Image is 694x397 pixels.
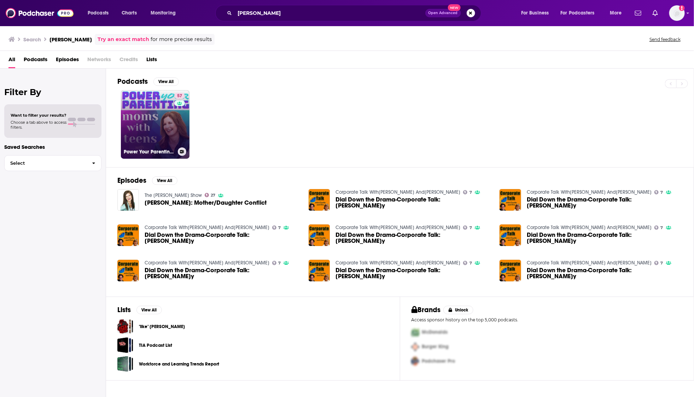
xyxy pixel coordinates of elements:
a: 7 [463,190,472,194]
input: Search podcasts, credits, & more... [235,7,425,19]
img: Dial Down the Drama-Corporate Talk: Colleen OGrady [500,260,521,281]
span: 7 [661,191,663,194]
span: Dial Down the Drama-Corporate Talk: [PERSON_NAME]y [527,267,682,279]
button: View All [153,77,179,86]
img: Dial Down the Drama-Corporate Talk: Colleen OGrady [309,224,330,246]
a: Dial Down the Drama-Corporate Talk: Colleen OGrady [145,267,300,279]
p: Saved Searches [4,144,101,150]
span: Open Advanced [428,11,458,15]
img: Dial Down the Drama-Corporate Talk: Colleen OGrady [309,260,330,281]
img: Podchaser - Follow, Share and Rate Podcasts [6,6,74,20]
a: 7 [272,261,281,265]
a: Show notifications dropdown [632,7,644,19]
span: More [610,8,622,18]
span: 7 [278,226,281,229]
button: open menu [516,7,558,19]
h3: Search [23,36,41,43]
a: TIA Podcast List [139,341,172,349]
span: Dial Down the Drama-Corporate Talk: [PERSON_NAME]y [527,232,682,244]
span: New [448,4,461,11]
span: Dial Down the Drama-Corporate Talk: [PERSON_NAME]y [145,267,300,279]
a: Dial Down the Drama-Corporate Talk: Colleen OGrady [117,260,139,281]
a: EpisodesView All [117,176,177,185]
button: open menu [83,7,118,19]
img: User Profile [669,5,685,21]
a: Dial Down the Drama-Corporate Talk: Colleen OGrady [145,232,300,244]
button: View All [152,176,177,185]
h2: Filter By [4,87,101,97]
a: Corporate Talk With Charlie And Eva [336,224,460,230]
button: Send feedback [647,36,683,42]
a: 7 [654,190,663,194]
span: 7 [470,226,472,229]
a: The Dr. Brenda Wade Show [145,192,202,198]
button: open menu [556,7,605,19]
img: Dial Down the Drama-Corporate Talk: Colleen OGrady [500,224,521,246]
button: View All [136,306,162,314]
a: All [8,54,15,68]
button: Select [4,155,101,171]
span: Dial Down the Drama-Corporate Talk: [PERSON_NAME]y [336,267,491,279]
button: open menu [146,7,185,19]
span: Podcasts [88,8,109,18]
a: Dial Down the Drama-Corporate Talk: Colleen OGrady [527,232,682,244]
a: 7 [654,226,663,230]
a: Corporate Talk With Charlie And Eva [336,260,460,266]
span: Credits [119,54,138,68]
span: [PERSON_NAME]: Mother/Daughter Conflict [145,200,267,206]
span: Burger King [422,344,449,350]
span: Dial Down the Drama-Corporate Talk: [PERSON_NAME]y [336,197,491,209]
h3: [PERSON_NAME] [49,36,92,43]
a: Corporate Talk With Charlie And Eva [527,224,652,230]
a: Corporate Talk With Charlie And Eva [336,189,460,195]
span: Charts [122,8,137,18]
a: 7 [463,226,472,230]
a: 57 [174,93,185,99]
span: 7 [661,262,663,265]
a: Dial Down the Drama-Corporate Talk: Colleen OGrady [527,197,682,209]
a: TIA Podcast List [117,337,133,353]
a: Colleen O Grady: Mother/Daughter Conflict [117,189,139,211]
a: 7 [463,261,472,265]
a: Charts [117,7,141,19]
span: For Business [521,8,549,18]
h2: Lists [117,305,131,314]
a: 27 [205,193,216,197]
img: Dial Down the Drama-Corporate Talk: Colleen OGrady [500,189,521,211]
a: 7 [654,261,663,265]
span: 57 [177,93,182,100]
span: Dial Down the Drama-Corporate Talk: [PERSON_NAME]y [336,232,491,244]
h2: Brands [412,305,441,314]
span: 7 [278,262,281,265]
a: Dial Down the Drama-Corporate Talk: Colleen OGrady [336,232,491,244]
img: Dial Down the Drama-Corporate Talk: Colleen OGrady [309,189,330,211]
span: Logged in as tiffanymiller [669,5,685,21]
span: for more precise results [151,35,212,43]
button: Open AdvancedNew [425,9,461,17]
a: Podcasts [24,54,47,68]
span: Select [5,161,86,165]
p: Access sponsor history on the top 5,000 podcasts. [412,317,683,322]
span: Dial Down the Drama-Corporate Talk: [PERSON_NAME]y [527,197,682,209]
span: 7 [470,191,472,194]
a: ListsView All [117,305,162,314]
a: Corporate Talk With Charlie And Eva [145,224,269,230]
a: "like" Joe Rogan [117,319,133,334]
a: Dial Down the Drama-Corporate Talk: Colleen OGrady [336,267,491,279]
span: 7 [470,262,472,265]
span: 27 [211,194,215,197]
h2: Episodes [117,176,146,185]
a: Corporate Talk With Charlie And Eva [145,260,269,266]
a: Workforce and Learning Trends Report [139,360,219,368]
button: open menu [605,7,631,19]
